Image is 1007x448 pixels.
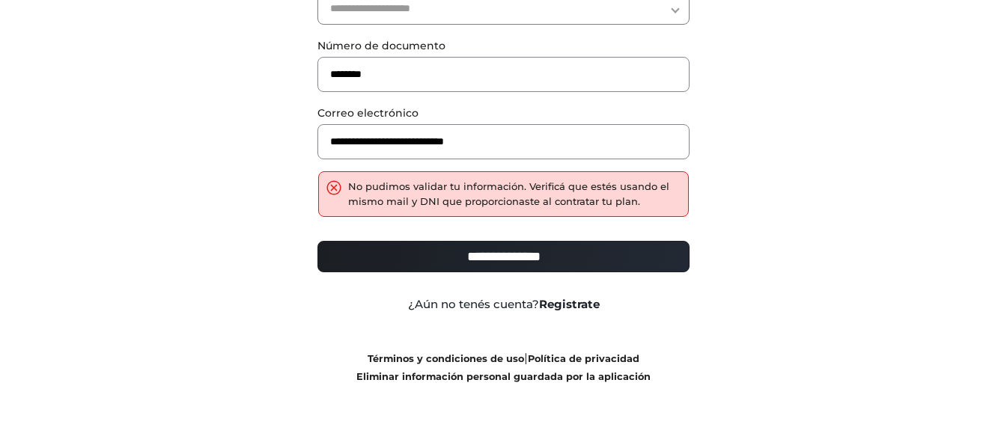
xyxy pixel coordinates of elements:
[306,296,701,313] div: ¿Aún no tenés cuenta?
[356,371,651,382] a: Eliminar información personal guardada por la aplicación
[317,105,690,121] label: Correo electrónico
[368,353,524,364] a: Términos y condiciones de uso
[348,179,681,209] div: No pudimos validar tu información. Verificá que estés usando el mismo mail y DNI que proporcionas...
[539,297,600,311] a: Registrate
[317,38,690,54] label: Número de documento
[528,353,639,364] a: Política de privacidad
[306,349,701,385] div: |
